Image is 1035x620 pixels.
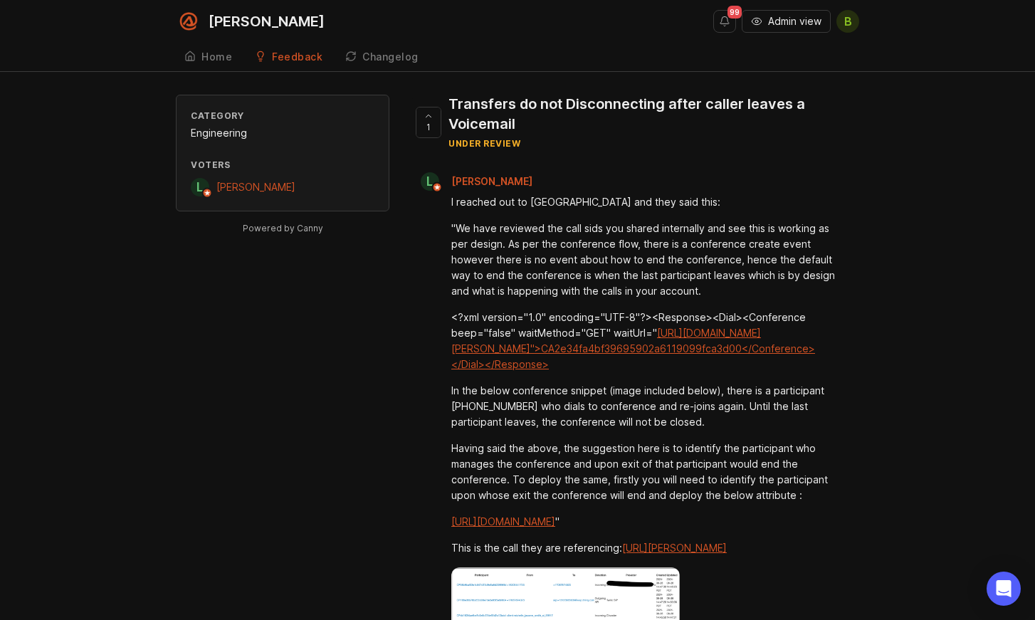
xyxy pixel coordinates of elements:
[216,181,295,193] span: [PERSON_NAME]
[191,125,374,141] div: Engineering
[191,178,209,196] div: L
[727,6,742,19] span: 99
[836,10,859,33] button: B
[451,194,836,210] div: I reached out to [GEOGRAPHIC_DATA] and they said this:
[191,110,374,122] div: Category
[451,175,532,187] span: [PERSON_NAME]
[432,182,443,193] img: member badge
[362,52,419,62] div: Changelog
[241,220,325,236] a: Powered by Canny
[246,43,331,72] a: Feedback
[412,172,544,191] a: L[PERSON_NAME]
[451,540,836,556] div: This is the call they are referencing:
[201,52,232,62] div: Home
[622,542,727,554] a: [URL][PERSON_NAME]
[202,188,213,199] img: member badge
[768,14,821,28] span: Admin view
[176,9,201,34] img: Smith.ai logo
[337,43,427,72] a: Changelog
[844,13,852,30] span: B
[451,383,836,430] div: In the below conference snippet (image included below), there is a participant [PHONE_NUMBER] who...
[451,514,836,530] div: "
[272,52,322,62] div: Feedback
[176,43,241,72] a: Home
[451,221,836,299] div: "We have reviewed the call sids you shared internally and see this is working as per design. As p...
[451,515,555,527] a: [URL][DOMAIN_NAME]
[451,310,836,372] div: <?xml version="1.0" encoding="UTF-8"?><Response><Dial><Conference beep="false" waitMethod="GET" w...
[191,159,374,171] div: Voters
[426,121,431,133] span: 1
[209,14,325,28] div: [PERSON_NAME]
[742,10,831,33] button: Admin view
[448,94,848,134] div: Transfers do not Disconnecting after caller leaves a Voicemail
[987,572,1021,606] div: Open Intercom Messenger
[451,441,836,503] div: Having said the above, the suggestion here is to identify the participant who manages the confere...
[421,172,439,191] div: L
[713,10,736,33] button: Notifications
[191,178,295,196] a: L[PERSON_NAME]
[448,137,848,149] div: under review
[451,327,815,370] a: [URL][DOMAIN_NAME][PERSON_NAME]">CA2e34fa4bf39695902a6119099fca3d00</Conference></Dial></Response>
[416,107,441,138] button: 1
